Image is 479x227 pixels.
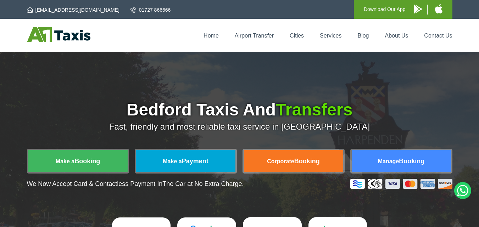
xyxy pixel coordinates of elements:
[352,150,451,172] a: ManageBooking
[435,4,442,13] img: A1 Taxis iPhone App
[414,5,422,13] img: A1 Taxis Android App
[364,5,406,14] p: Download Our App
[385,33,408,39] a: About Us
[267,158,294,164] span: Corporate
[163,158,182,164] span: Make a
[27,180,244,188] p: We Now Accept Card & Contactless Payment In
[130,6,171,13] a: 01727 866666
[204,33,219,39] a: Home
[350,179,452,189] img: Credit And Debit Cards
[162,180,244,187] span: The Car at No Extra Charge.
[136,150,235,172] a: Make aPayment
[276,100,352,119] span: Transfers
[378,158,399,164] span: Manage
[27,27,90,42] img: A1 Taxis St Albans LTD
[27,122,452,132] p: Fast, friendly and most reliable taxi service in [GEOGRAPHIC_DATA]
[56,158,74,164] span: Make a
[244,150,343,172] a: CorporateBooking
[28,150,128,172] a: Make aBooking
[27,101,452,118] h1: Bedford Taxis And
[357,33,369,39] a: Blog
[320,33,341,39] a: Services
[290,33,304,39] a: Cities
[27,6,119,13] a: [EMAIL_ADDRESS][DOMAIN_NAME]
[424,33,452,39] a: Contact Us
[235,33,274,39] a: Airport Transfer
